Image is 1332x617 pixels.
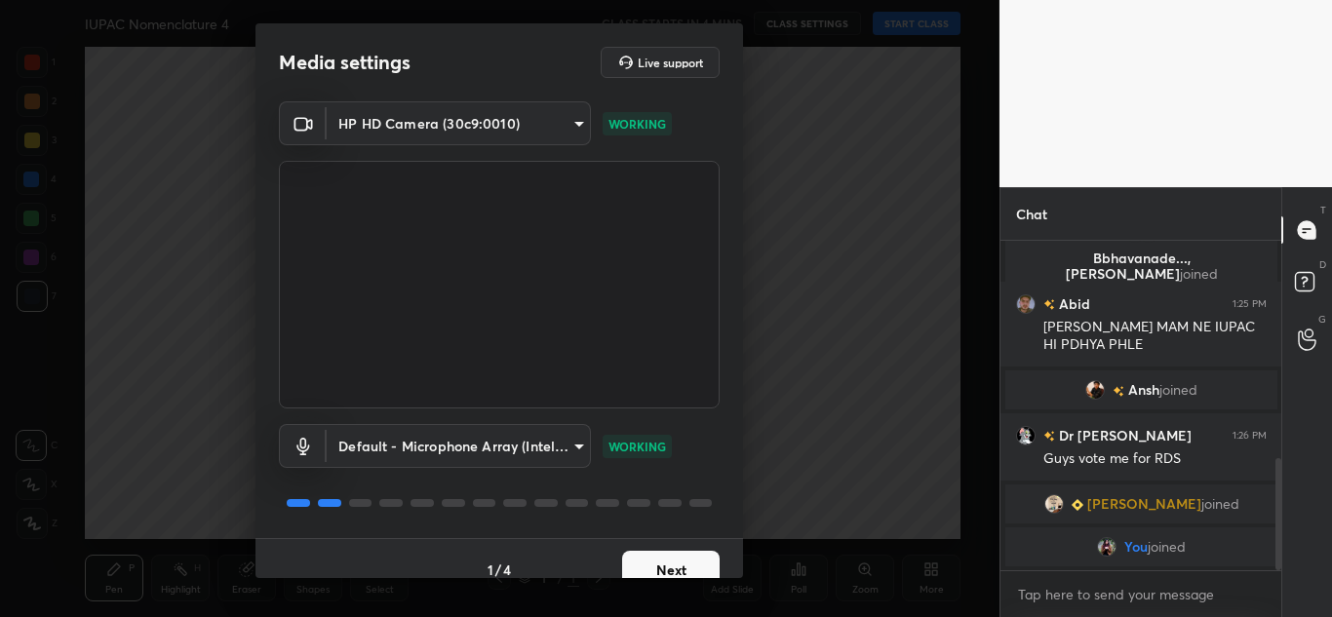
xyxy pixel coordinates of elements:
[1179,264,1217,283] span: joined
[1097,537,1117,557] img: 59cc8e460c5d4c73a0b08f93b452489c.jpg
[495,559,501,580] h4: /
[1086,496,1200,512] span: [PERSON_NAME]
[1159,382,1197,398] span: joined
[1200,496,1238,512] span: joined
[488,559,493,580] h4: 1
[638,57,703,68] h5: Live support
[1085,380,1105,400] img: 413d3ff350f64c2186319efd1ef260c8.jpg
[1043,318,1267,355] div: [PERSON_NAME] MAM NE IUPAC HI PDHYA PHLE
[1319,257,1326,272] p: D
[1055,425,1192,445] h6: Dr [PERSON_NAME]
[1128,382,1159,398] span: Ansh
[503,559,511,580] h4: 4
[1113,386,1124,397] img: no-rating-badge.077c3623.svg
[327,424,591,468] div: HP HD Camera (30c9:0010)
[1233,298,1267,310] div: 1:25 PM
[1320,203,1326,217] p: T
[1318,312,1326,327] p: G
[1017,251,1266,282] p: Bbhavanade..., [PERSON_NAME]
[1043,299,1055,310] img: no-rating-badge.077c3623.svg
[279,50,411,75] h2: Media settings
[1000,188,1063,240] p: Chat
[1000,241,1282,570] div: grid
[1233,430,1267,442] div: 1:26 PM
[608,438,666,455] p: WORKING
[1043,494,1063,514] img: c46feedfa96448f3aa84e28ec51cdc41.jpg
[1016,426,1036,445] img: 03d5a2eb42f9437fa94943dd1b422ff2.jpg
[1043,431,1055,442] img: no-rating-badge.077c3623.svg
[1043,449,1267,469] div: Guys vote me for RDS
[1016,294,1036,314] img: 6e89e40bbdd64df68ddac3b41b6f7a12.jpg
[622,551,720,590] button: Next
[1124,539,1148,555] span: You
[1148,539,1186,555] span: joined
[1055,293,1090,314] h6: Abid
[327,101,591,145] div: HP HD Camera (30c9:0010)
[1071,499,1082,511] img: Learner_Badge_beginner_1_8b307cf2a0.svg
[608,115,666,133] p: WORKING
